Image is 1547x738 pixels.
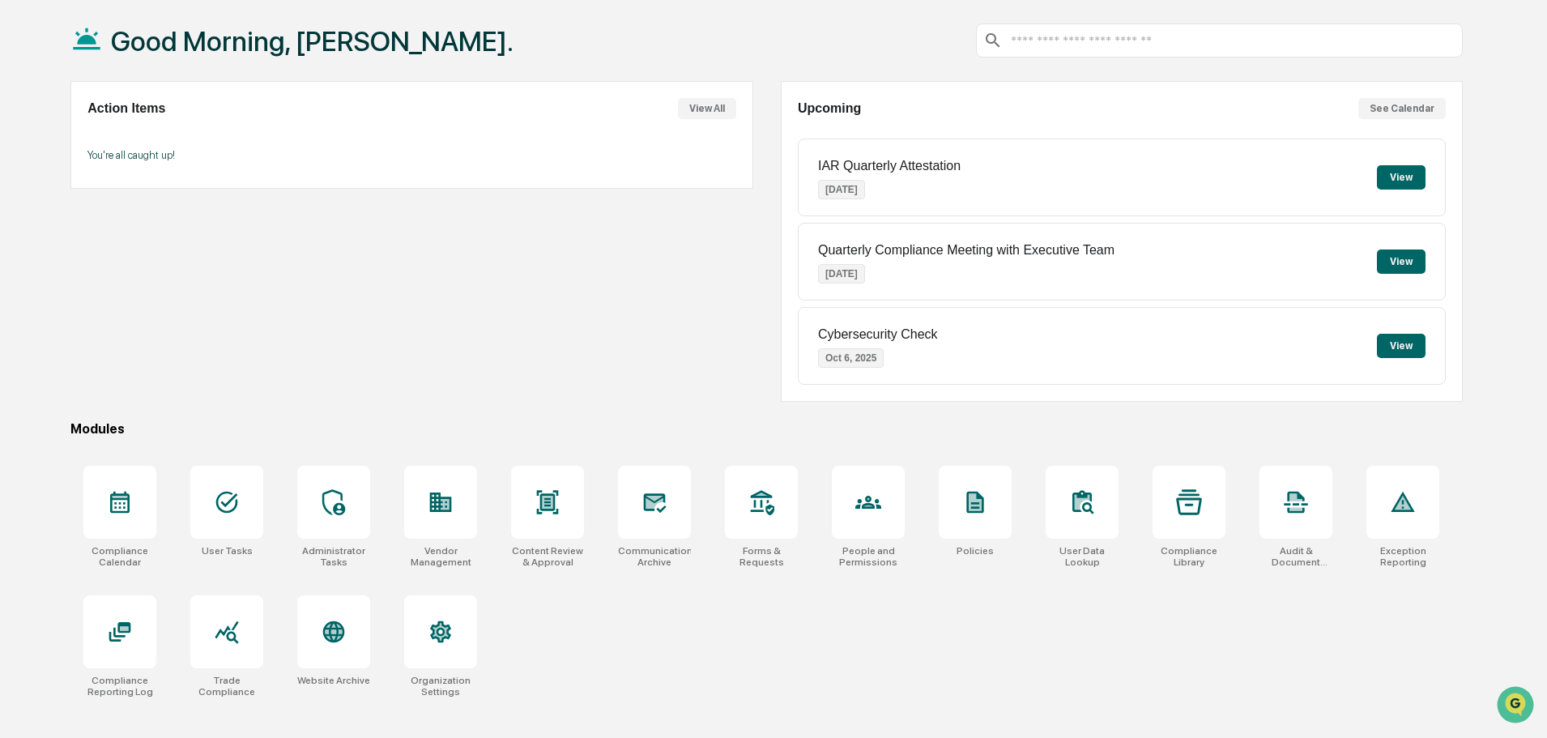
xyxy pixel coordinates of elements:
[297,675,370,686] div: Website Archive
[818,264,865,284] p: [DATE]
[404,675,477,697] div: Organization Settings
[16,124,45,153] img: 1746055101610-c473b297-6a78-478c-a979-82029cc54cd1
[725,545,798,568] div: Forms & Requests
[16,34,295,60] p: How can we help?
[111,25,514,58] h1: Good Morning, [PERSON_NAME].
[83,545,156,568] div: Compliance Calendar
[404,545,477,568] div: Vendor Management
[1153,545,1225,568] div: Compliance Library
[275,129,295,148] button: Start new chat
[618,545,691,568] div: Communications Archive
[83,675,156,697] div: Compliance Reporting Log
[1377,250,1426,274] button: View
[297,545,370,568] div: Administrator Tasks
[957,545,994,557] div: Policies
[1046,545,1119,568] div: User Data Lookup
[10,228,109,258] a: 🔎Data Lookup
[1366,545,1439,568] div: Exception Reporting
[511,545,584,568] div: Content Review & Approval
[134,204,201,220] span: Attestations
[32,204,104,220] span: Preclearance
[87,149,735,161] p: You're all caught up!
[190,675,263,697] div: Trade Compliance
[111,198,207,227] a: 🗄️Attestations
[818,348,884,368] p: Oct 6, 2025
[798,101,861,116] h2: Upcoming
[16,206,29,219] div: 🖐️
[818,180,865,199] p: [DATE]
[114,274,196,287] a: Powered byPylon
[87,101,165,116] h2: Action Items
[70,421,1463,437] div: Modules
[32,235,102,251] span: Data Lookup
[16,237,29,250] div: 🔎
[55,140,205,153] div: We're available if you need us!
[818,327,938,342] p: Cybersecurity Check
[678,98,736,119] button: View All
[55,124,266,140] div: Start new chat
[117,206,130,219] div: 🗄️
[1377,165,1426,190] button: View
[818,159,961,173] p: IAR Quarterly Attestation
[818,243,1114,258] p: Quarterly Compliance Meeting with Executive Team
[202,545,253,557] div: User Tasks
[832,545,905,568] div: People and Permissions
[161,275,196,287] span: Pylon
[1259,545,1332,568] div: Audit & Document Logs
[1377,334,1426,358] button: View
[10,198,111,227] a: 🖐️Preclearance
[1495,685,1539,728] iframe: Open customer support
[1358,98,1446,119] button: See Calendar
